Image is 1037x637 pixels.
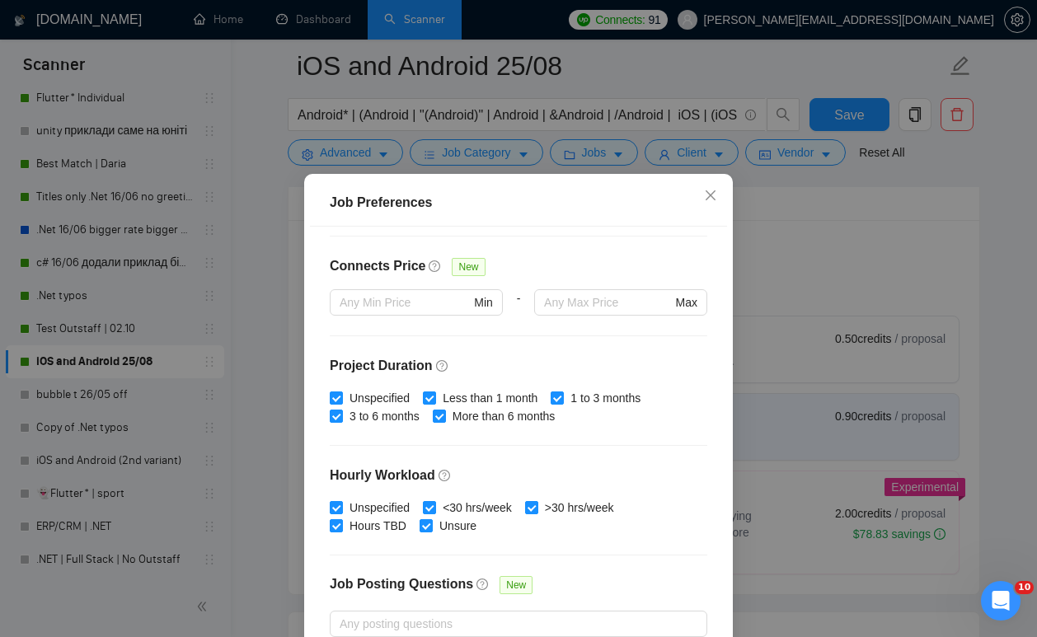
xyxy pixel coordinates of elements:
[330,574,473,594] h4: Job Posting Questions
[564,389,647,407] span: 1 to 3 months
[343,407,426,425] span: 3 to 6 months
[429,260,442,273] span: question-circle
[340,293,471,311] input: Any Min Price
[476,578,490,591] span: question-circle
[343,389,416,407] span: Unspecified
[330,466,707,485] h4: Hourly Workload
[330,356,707,376] h4: Project Duration
[433,517,483,535] span: Unsure
[452,258,485,276] span: New
[704,189,717,202] span: close
[503,289,534,335] div: -
[474,293,493,311] span: Min
[446,407,562,425] span: More than 6 months
[544,293,672,311] input: Any Max Price
[688,174,733,218] button: Close
[676,293,697,311] span: Max
[436,389,544,407] span: Less than 1 month
[1015,581,1034,594] span: 10
[538,499,621,517] span: >30 hrs/week
[343,499,416,517] span: Unspecified
[439,469,452,482] span: question-circle
[436,499,518,517] span: <30 hrs/week
[330,256,425,276] h4: Connects Price
[330,193,707,213] div: Job Preferences
[981,581,1021,621] iframe: Intercom live chat
[500,576,533,594] span: New
[343,517,413,535] span: Hours TBD
[436,359,449,372] span: question-circle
